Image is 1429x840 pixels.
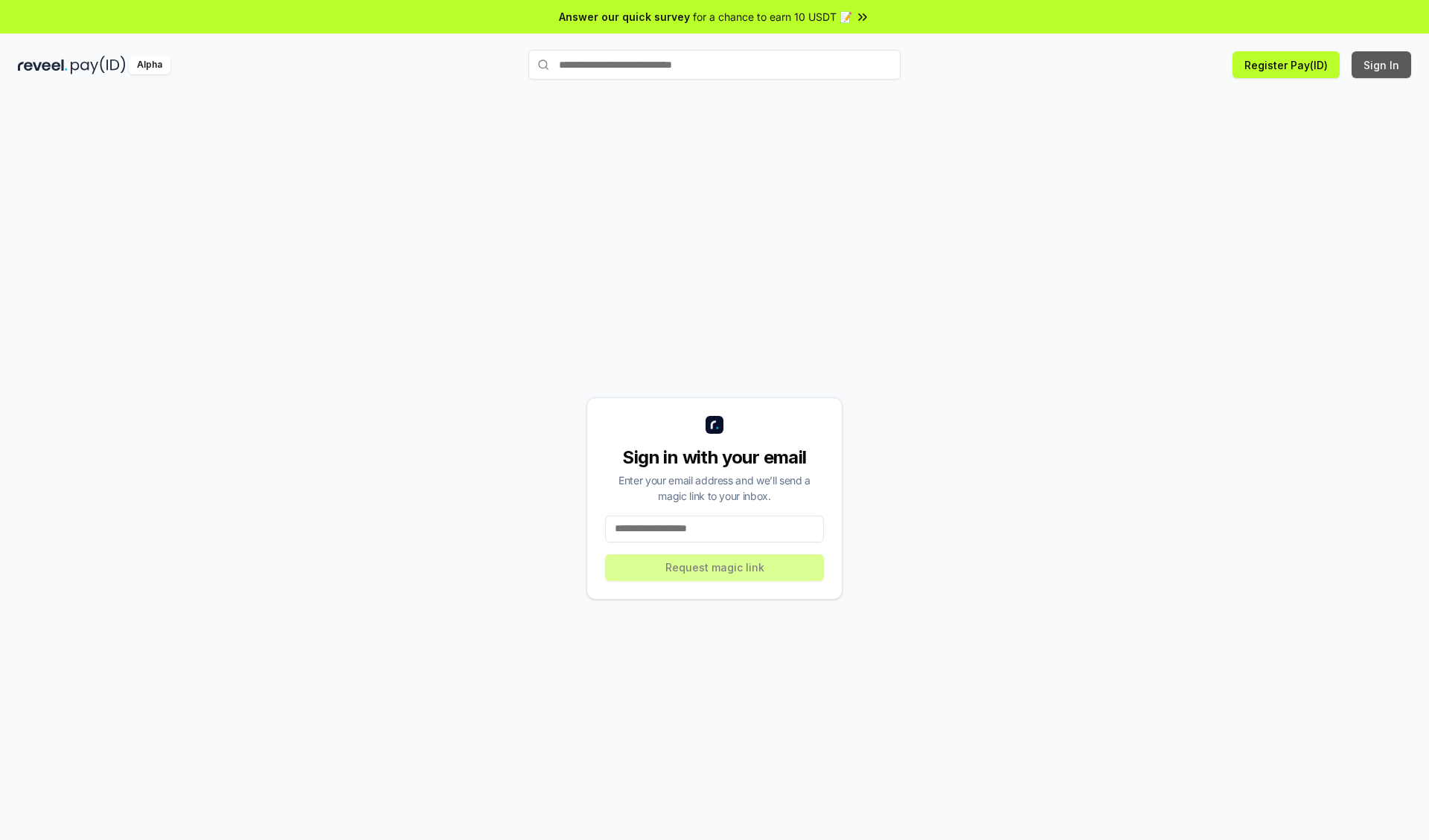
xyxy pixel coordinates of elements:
[693,9,852,25] span: for a chance to earn 10 USDT 📝
[129,56,170,74] div: Alpha
[1352,51,1411,78] button: Sign In
[1233,51,1340,78] button: Register Pay(ID)
[605,472,824,504] div: Enter your email address and we’ll send a magic link to your inbox.
[605,446,824,469] div: Sign in with your email
[706,416,723,434] img: logo_small
[71,56,126,74] img: pay_id
[18,56,68,74] img: reveel_dark
[559,9,690,25] span: Answer our quick survey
